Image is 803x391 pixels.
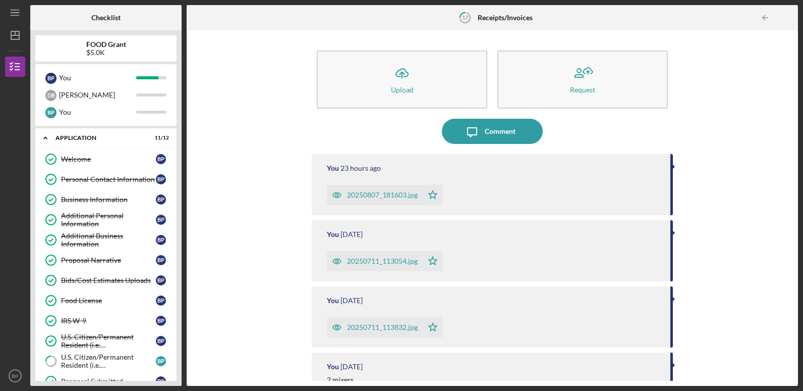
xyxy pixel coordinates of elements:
[61,353,156,369] div: U.S. Citizen/Permanent Resident (i.e. [DEMOGRAPHIC_DATA])?
[156,376,166,386] div: B P
[156,215,166,225] div: B P
[478,14,533,22] b: Receipts/Invoices
[340,230,363,238] time: 2025-07-13 17:08
[59,104,136,121] div: You
[340,164,381,172] time: 2025-08-15 17:35
[151,135,169,141] div: 11 / 12
[156,356,166,366] div: B P
[340,297,363,305] time: 2025-07-13 17:02
[347,191,418,199] div: 20250807_181603.jpg
[327,297,339,305] div: You
[485,119,515,144] div: Comment
[61,297,156,305] div: Food License
[327,164,339,172] div: You
[40,210,171,230] a: Additional Personal InformationBP
[40,149,171,169] a: WelcomeBP
[317,51,487,109] button: Upload
[40,331,171,351] a: U.S. Citizen/Permanent Resident (i.e. [DEMOGRAPHIC_DATA])?BP
[61,333,156,349] div: U.S. Citizen/Permanent Resident (i.e. [DEMOGRAPHIC_DATA])?
[442,119,543,144] button: Comment
[391,86,414,93] div: Upload
[61,212,156,228] div: Additional Personal Information
[55,135,144,141] div: Application
[40,311,171,331] a: IRS W-9BP
[59,86,136,104] div: [PERSON_NAME]
[347,257,418,265] div: 20250711_113054.jpg
[327,363,339,371] div: You
[40,250,171,270] a: Proposal NarrativeBP
[156,275,166,285] div: B P
[40,351,171,371] a: U.S. Citizen/Permanent Resident (i.e. [DEMOGRAPHIC_DATA])?BP
[45,73,56,84] div: B P
[61,256,156,264] div: Proposal Narrative
[40,169,171,189] a: Personal Contact InformationBP
[156,296,166,306] div: B P
[327,317,443,337] button: 20250711_113832.jpg
[156,336,166,346] div: B P
[327,185,443,205] button: 20250807_181603.jpg
[40,230,171,250] a: Additional Business InformationBP
[45,90,56,101] div: D B
[12,373,19,379] text: BP
[327,376,354,384] div: 2 mixers
[156,174,166,184] div: B P
[61,377,156,385] div: Proposal Submitted
[40,270,171,290] a: Bids/Cost Estimates UploadsBP
[570,86,595,93] div: Request
[156,255,166,265] div: B P
[61,175,156,183] div: Personal Contact Information
[59,69,136,86] div: You
[462,14,468,21] tspan: 17
[61,232,156,248] div: Additional Business Information
[156,154,166,164] div: B P
[40,290,171,311] a: Food LicenseBP
[347,323,418,331] div: 20250711_113832.jpg
[327,251,443,271] button: 20250711_113054.jpg
[497,51,668,109] button: Request
[327,230,339,238] div: You
[40,189,171,210] a: Business InformationBP
[61,155,156,163] div: Welcome
[91,14,121,22] b: Checklist
[156,316,166,326] div: B P
[61,317,156,325] div: IRS W-9
[5,366,25,386] button: BP
[61,196,156,204] div: Business Information
[86,40,126,48] b: FOOD Grant
[45,107,56,118] div: B P
[61,276,156,284] div: Bids/Cost Estimates Uploads
[86,48,126,57] div: $5.0K
[156,194,166,205] div: B P
[156,235,166,245] div: B P
[340,363,363,371] time: 2025-06-12 23:22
